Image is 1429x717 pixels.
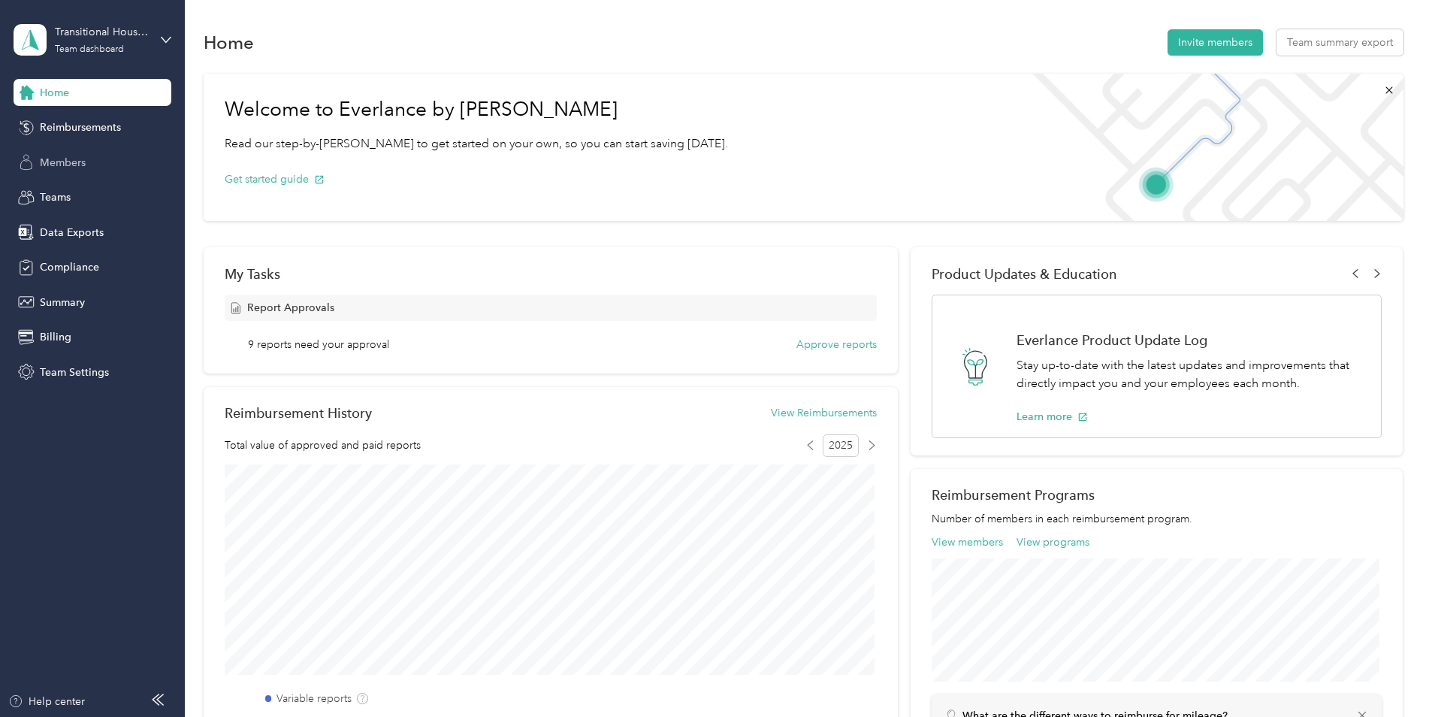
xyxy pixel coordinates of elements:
[8,694,85,709] button: Help center
[932,534,1003,550] button: View members
[225,171,325,187] button: Get started guide
[1017,74,1403,221] img: Welcome to everlance
[932,487,1382,503] h2: Reimbursement Programs
[40,329,71,345] span: Billing
[225,266,877,282] div: My Tasks
[55,24,149,40] div: Transitional Housing
[932,266,1117,282] span: Product Updates & Education
[247,300,334,316] span: Report Approvals
[1017,409,1088,425] button: Learn more
[225,98,728,122] h1: Welcome to Everlance by [PERSON_NAME]
[40,259,99,275] span: Compliance
[40,225,104,241] span: Data Exports
[276,691,352,706] label: Variable reports
[225,405,372,421] h2: Reimbursement History
[1168,29,1263,56] button: Invite members
[1017,332,1365,348] h1: Everlance Product Update Log
[40,295,85,310] span: Summary
[225,135,728,153] p: Read our step-by-[PERSON_NAME] to get started on your own, so you can start saving [DATE].
[823,434,859,457] span: 2025
[55,45,124,54] div: Team dashboard
[204,35,254,50] h1: Home
[1017,534,1089,550] button: View programs
[771,405,877,421] button: View Reimbursements
[1345,633,1429,717] iframe: Everlance-gr Chat Button Frame
[40,120,121,135] span: Reimbursements
[248,337,389,352] span: 9 reports need your approval
[225,437,421,453] span: Total value of approved and paid reports
[40,85,69,101] span: Home
[796,337,877,352] button: Approve reports
[1017,356,1365,393] p: Stay up-to-date with the latest updates and improvements that directly impact you and your employ...
[1276,29,1403,56] button: Team summary export
[40,155,86,171] span: Members
[40,365,109,380] span: Team Settings
[40,189,71,205] span: Teams
[932,511,1382,527] p: Number of members in each reimbursement program.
